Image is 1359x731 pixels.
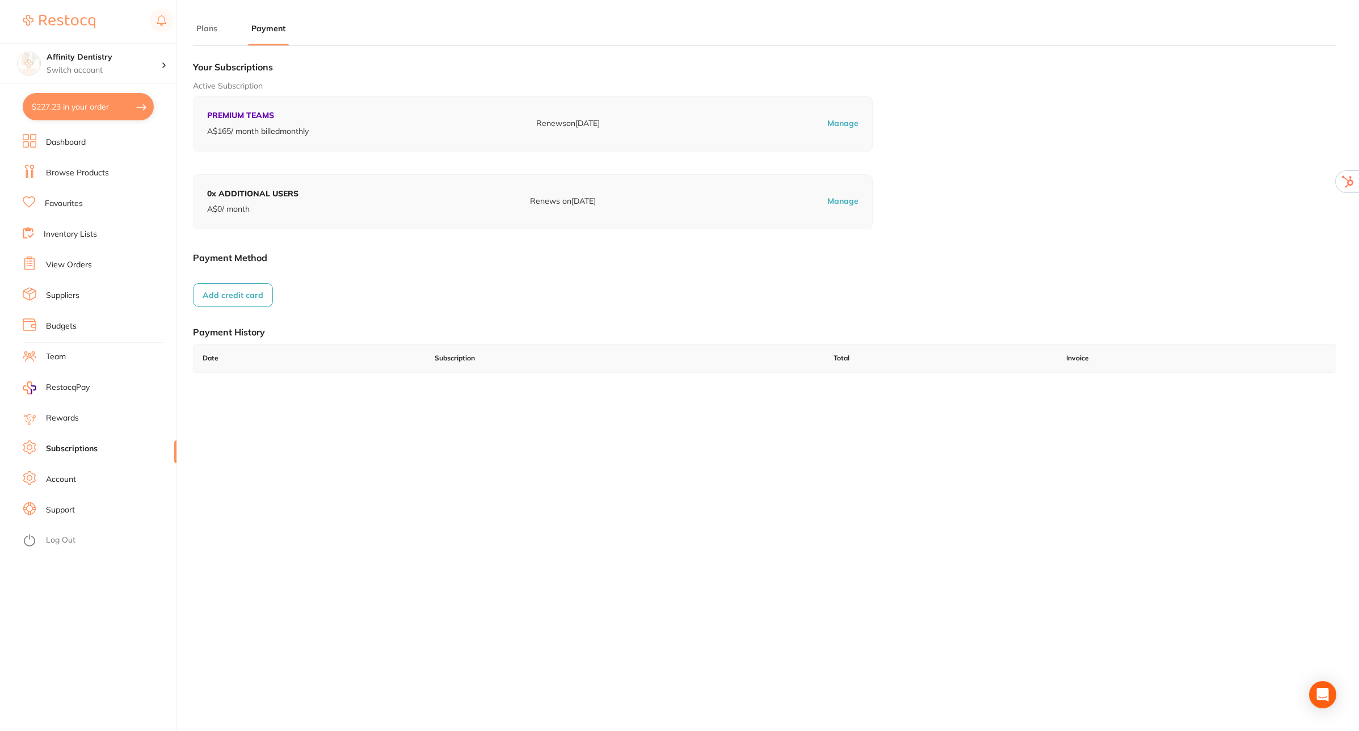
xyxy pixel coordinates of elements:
img: Restocq Logo [23,15,95,28]
a: RestocqPay [23,381,90,394]
a: Restocq Logo [23,9,95,35]
div: Open Intercom Messenger [1309,681,1336,708]
a: Favourites [45,198,83,209]
p: PREMIUM TEAMS [207,110,309,121]
span: RestocqPay [46,382,90,393]
p: A$ 0 / month [207,204,298,215]
button: Payment [248,23,289,34]
td: Invoice [1057,345,1336,372]
p: Switch account [47,65,161,76]
img: RestocqPay [23,381,36,394]
a: Support [46,505,75,516]
h4: Affinity Dentistry [47,52,161,63]
p: A$ 165 / month billed monthly [207,126,309,137]
button: Log Out [23,532,173,550]
td: Subscription [426,345,824,372]
a: Browse Products [46,167,109,179]
button: $227.23 in your order [23,93,154,120]
h1: Your Subscriptions [193,61,1336,73]
h1: Payment Method [193,252,1336,263]
button: Plans [193,23,221,34]
p: Manage [827,196,859,207]
a: Inventory Lists [44,229,97,240]
a: Budgets [46,321,77,332]
a: Team [46,351,66,363]
button: Add credit card [193,283,273,307]
p: Manage [827,118,859,129]
a: Subscriptions [46,443,98,455]
a: Account [46,474,76,485]
td: Total [824,345,1057,372]
h1: Payment History [193,326,1336,338]
p: Renews on [DATE] [530,196,596,207]
a: Suppliers [46,290,79,301]
img: Affinity Dentistry [18,52,40,75]
p: 0 x ADDITIONAL USERS [207,188,298,200]
a: Rewards [46,413,79,424]
a: Log Out [46,535,75,546]
p: Renews on [DATE] [536,118,600,129]
td: Date [193,345,426,372]
a: View Orders [46,259,92,271]
p: Active Subscription [193,81,1336,92]
a: Dashboard [46,137,86,148]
